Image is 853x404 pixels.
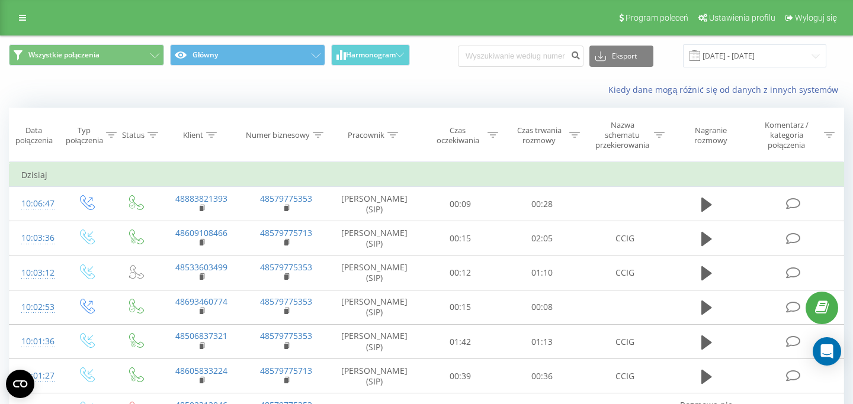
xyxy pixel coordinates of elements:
[122,130,145,140] div: Status
[28,50,100,60] span: Wszystkie połączenia
[175,261,227,273] a: 48533603499
[329,290,420,324] td: [PERSON_NAME] (SIP)
[501,290,583,324] td: 00:08
[21,296,50,319] div: 10:02:53
[331,44,410,66] button: Harmonogram
[458,46,583,67] input: Wyszukiwanie według numeru
[583,221,668,256] td: CCIG
[9,125,58,146] div: Data połączenia
[260,365,312,376] a: 48579775713
[66,125,103,146] div: Typ połączenia
[795,13,837,22] span: Wyloguj się
[583,256,668,290] td: CCIG
[329,359,420,393] td: [PERSON_NAME] (SIP)
[501,187,583,221] td: 00:28
[501,359,583,393] td: 00:36
[21,364,50,387] div: 10:01:27
[260,227,312,238] a: 48579775713
[583,325,668,359] td: CCIG
[175,227,227,238] a: 48609108466
[348,130,384,140] div: Pracownik
[589,46,653,67] button: Eksport
[170,44,325,66] button: Główny
[175,330,227,341] a: 48506837321
[709,13,775,22] span: Ustawienia profilu
[512,125,566,146] div: Czas trwania rozmowy
[21,192,50,215] div: 10:06:47
[246,130,310,140] div: Numer biznesowy
[608,84,844,95] a: Kiedy dane mogą różnić się od danych z innych systemów
[420,359,502,393] td: 00:39
[183,130,203,140] div: Klient
[9,44,164,66] button: Wszystkie połączenia
[21,227,50,250] div: 10:03:36
[501,221,583,256] td: 02:05
[420,256,502,290] td: 00:12
[260,296,312,307] a: 48579775353
[583,359,668,393] td: CCIG
[594,120,651,150] div: Nazwa schematu przekierowania
[626,13,688,22] span: Program poleceń
[260,261,312,273] a: 48579775353
[678,125,743,146] div: Nagranie rozmowy
[175,365,227,376] a: 48605833224
[501,256,583,290] td: 01:10
[329,221,420,256] td: [PERSON_NAME] (SIP)
[329,325,420,359] td: [PERSON_NAME] (SIP)
[420,325,502,359] td: 01:42
[420,187,502,221] td: 00:09
[260,193,312,204] a: 48579775353
[813,337,841,366] div: Open Intercom Messenger
[6,370,34,398] button: Open CMP widget
[431,125,485,146] div: Czas oczekiwania
[420,290,502,324] td: 00:15
[346,51,396,59] span: Harmonogram
[752,120,821,150] div: Komentarz / kategoria połączenia
[329,256,420,290] td: [PERSON_NAME] (SIP)
[21,261,50,285] div: 10:03:12
[175,193,227,204] a: 48883821393
[21,330,50,353] div: 10:01:36
[260,330,312,341] a: 48579775353
[175,296,227,307] a: 48693460774
[9,163,844,187] td: Dzisiaj
[501,325,583,359] td: 01:13
[420,221,502,256] td: 00:15
[329,187,420,221] td: [PERSON_NAME] (SIP)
